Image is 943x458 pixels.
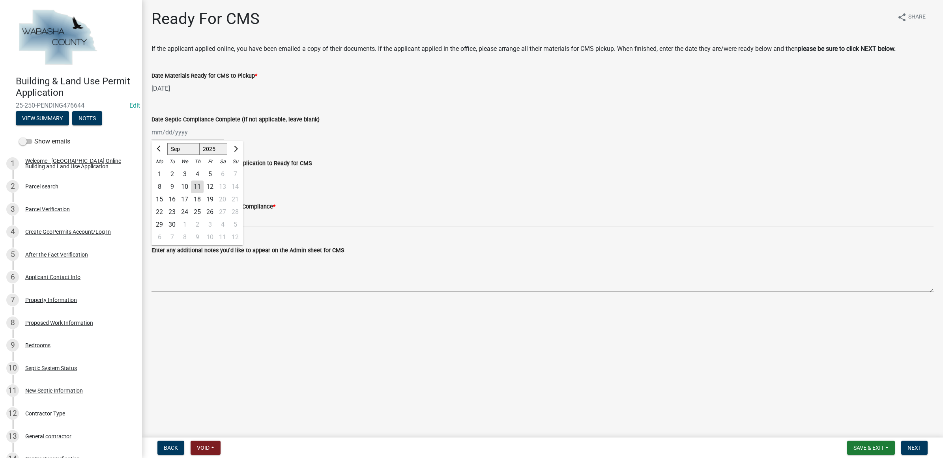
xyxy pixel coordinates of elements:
[152,9,260,28] h1: Ready For CMS
[178,181,191,193] div: 10
[153,168,166,181] div: 1
[6,294,19,306] div: 7
[191,193,204,206] div: 18
[155,143,164,155] button: Previous month
[204,218,216,231] div: 3
[178,168,191,181] div: Wednesday, September 3, 2025
[178,181,191,193] div: Wednesday, September 10, 2025
[204,206,216,218] div: Friday, September 26, 2025
[197,445,210,451] span: Void
[798,45,896,52] strong: please be sure to click NEXT below.
[230,143,240,155] button: Next month
[6,407,19,420] div: 12
[191,155,204,168] div: Th
[25,320,93,326] div: Proposed Work Information
[167,143,199,155] select: Select month
[166,181,178,193] div: 9
[191,231,204,244] div: Thursday, October 9, 2025
[178,193,191,206] div: Wednesday, September 17, 2025
[153,231,166,244] div: 6
[897,13,907,22] i: share
[166,218,178,231] div: Tuesday, September 30, 2025
[6,339,19,352] div: 9
[153,231,166,244] div: Monday, October 6, 2025
[166,168,178,181] div: Tuesday, September 2, 2025
[152,80,224,97] input: mm/dd/yyyy
[178,218,191,231] div: Wednesday, October 1, 2025
[152,248,344,253] label: Enter any additional notes you'd like to appear on the Admin sheet for CMS
[152,73,257,79] label: Date Materials Ready for CMS to Pickup
[191,218,204,231] div: Thursday, October 2, 2025
[25,297,77,303] div: Property Information
[178,168,191,181] div: 3
[72,115,102,122] wm-modal-confirm: Notes
[191,181,204,193] div: Thursday, September 11, 2025
[847,441,895,455] button: Save & Exit
[129,102,140,109] wm-modal-confirm: Edit Application Number
[178,206,191,218] div: 24
[25,434,71,439] div: General contractor
[6,362,19,374] div: 10
[166,181,178,193] div: Tuesday, September 9, 2025
[204,231,216,244] div: 10
[25,158,129,169] div: Welcome - [GEOGRAPHIC_DATA] Online Building and Land Use Application
[152,44,934,54] p: If the applicant applied online, you have been emailed a copy of their documents. If the applican...
[16,102,126,109] span: 25-250-PENDING476644
[229,155,241,168] div: Su
[191,218,204,231] div: 2
[907,445,921,451] span: Next
[191,441,221,455] button: Void
[178,231,191,244] div: Wednesday, October 8, 2025
[6,180,19,193] div: 2
[6,225,19,238] div: 4
[191,206,204,218] div: 25
[72,111,102,125] button: Notes
[166,231,178,244] div: Tuesday, October 7, 2025
[25,388,83,393] div: New Septic Information
[191,168,204,181] div: Thursday, September 4, 2025
[6,203,19,216] div: 3
[204,231,216,244] div: Friday, October 10, 2025
[25,184,58,189] div: Parcel search
[166,168,178,181] div: 2
[204,181,216,193] div: 12
[153,168,166,181] div: Monday, September 1, 2025
[152,124,224,140] input: mm/dd/yyyy
[153,193,166,206] div: 15
[178,231,191,244] div: 8
[25,207,70,212] div: Parcel Verification
[153,206,166,218] div: 22
[16,111,69,125] button: View Summary
[853,445,884,451] span: Save & Exit
[6,430,19,443] div: 13
[166,193,178,206] div: Tuesday, September 16, 2025
[129,102,140,109] a: Edit
[178,206,191,218] div: Wednesday, September 24, 2025
[166,206,178,218] div: 23
[901,441,928,455] button: Next
[157,441,184,455] button: Back
[204,206,216,218] div: 26
[25,343,51,348] div: Bedrooms
[216,155,229,168] div: Sa
[191,181,204,193] div: 11
[153,218,166,231] div: 29
[191,193,204,206] div: Thursday, September 18, 2025
[153,181,166,193] div: 8
[204,168,216,181] div: Friday, September 5, 2025
[153,193,166,206] div: Monday, September 15, 2025
[204,168,216,181] div: 5
[6,157,19,170] div: 1
[166,218,178,231] div: 30
[152,117,320,123] label: Date Septic Compliance Complete (If not applicable, leave blank)
[153,206,166,218] div: Monday, September 22, 2025
[204,181,216,193] div: Friday, September 12, 2025
[178,193,191,206] div: 17
[191,231,204,244] div: 9
[891,9,932,25] button: shareShare
[166,206,178,218] div: Tuesday, September 23, 2025
[178,155,191,168] div: We
[25,252,88,257] div: After the Fact Verification
[19,137,70,146] label: Show emails
[16,115,69,122] wm-modal-confirm: Summary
